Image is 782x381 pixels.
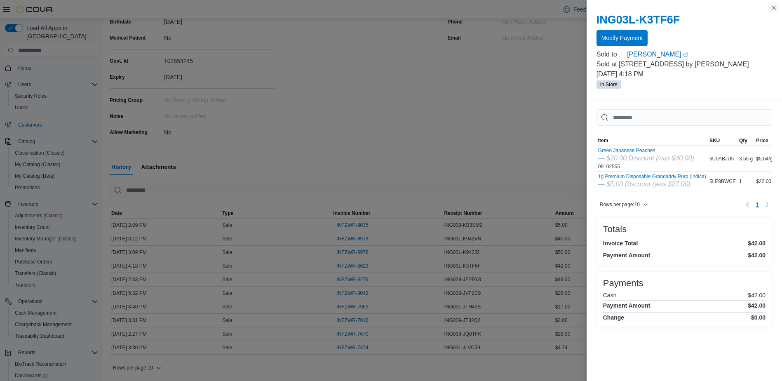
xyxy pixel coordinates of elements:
div: — $20.00 Discount (was $40.00) [598,153,694,163]
span: Rows per page : 10 [600,201,640,208]
nav: Pagination for table: MemoryTable from EuiInMemoryTable [742,198,772,211]
button: Green Japanese Peaches [598,148,694,153]
h4: $42.00 [748,252,766,259]
div: 3.55 g [737,154,754,164]
button: Previous page [742,200,752,209]
span: 1 [756,200,759,209]
div: $22.00 [754,176,774,186]
h4: Change [603,314,624,321]
button: Next page [762,200,772,209]
h6: Cash [603,292,617,299]
span: 5LE8BWCE [709,178,736,185]
button: Close this dialog [769,3,779,13]
span: 6U0ABJU5 [709,155,734,162]
h3: Totals [603,224,627,234]
button: Page 1 of 1 [752,198,762,211]
button: 1g Premium Disposable Grandaddy Purp (Indica) [598,174,706,179]
h4: $42.00 [748,240,766,247]
h4: $0.00 [751,314,766,321]
a: [PERSON_NAME]External link [627,49,772,59]
h2: ING03L-K3TF6F [596,13,772,26]
span: Item [598,137,608,144]
p: Sold at [STREET_ADDRESS] by [PERSON_NAME] [596,59,772,69]
span: In Store [600,81,618,88]
ul: Pagination for table: MemoryTable from EuiInMemoryTable [752,198,762,211]
h3: Payments [603,278,643,288]
button: SKU [708,136,737,146]
div: Sold to [596,49,625,59]
span: In Store [596,80,621,89]
h4: Payment Amount [603,252,650,259]
span: Price [756,137,768,144]
button: Rows per page:10 [596,200,651,209]
button: Modify Payment [596,30,648,46]
div: — $5.00 Discount (was $27.00) [598,179,706,189]
svg: External link [683,52,688,57]
button: Price [754,136,774,146]
span: SKU [709,137,720,144]
span: Modify Payment [601,34,643,42]
div: 09102555 [598,148,694,170]
p: $42.00 [748,292,766,299]
h4: $42.00 [748,302,766,309]
div: 1 [737,176,754,186]
span: Qty [739,137,747,144]
h4: Payment Amount [603,302,650,309]
button: Qty [737,136,754,146]
button: Item [596,136,708,146]
h4: Invoice Total [603,240,638,247]
div: $5.64/g [754,154,774,164]
input: This is a search bar. As you type, the results lower in the page will automatically filter. [596,109,772,126]
p: [DATE] 4:18 PM [596,69,772,79]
